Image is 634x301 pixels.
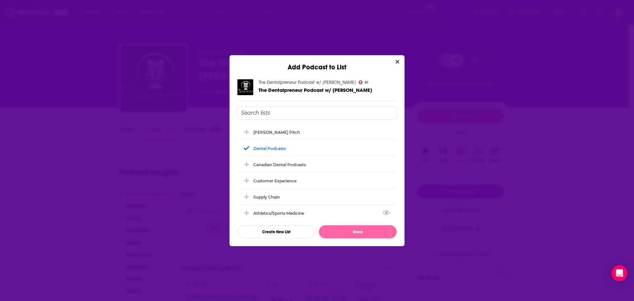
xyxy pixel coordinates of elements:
[237,141,397,156] div: Dental Podcasts
[237,106,397,120] input: Search lists
[237,79,253,95] img: The Dentalpreneur Podcast w/ Dr. Mark Costes
[253,178,297,183] div: Customer Experience
[237,190,397,204] div: Supply Chain
[319,225,397,238] button: Done
[253,162,306,167] div: Canadian Dental Podcasts
[237,206,397,220] div: Athletics/Sports Medicine
[237,225,315,238] button: Create New List
[237,125,397,139] div: Greg A. Pitch
[253,195,280,200] div: Supply Chain
[259,80,356,85] a: The Dentalpreneur Podcast w/ Dr. Mark Costes
[229,55,405,71] div: Add Podcast to List
[237,106,397,238] div: Add Podcast To List
[253,211,308,216] div: Athletics/Sports Medicine
[237,157,397,172] div: Canadian Dental Podcasts
[259,87,372,93] span: The Dentalpreneur Podcast w/ [PERSON_NAME]
[253,146,286,151] div: Dental Podcasts
[359,80,368,84] a: 61
[612,265,627,281] div: Open Intercom Messenger
[365,81,368,84] span: 61
[237,173,397,188] div: Customer Experience
[259,87,372,93] a: The Dentalpreneur Podcast w/ Dr. Mark Costes
[393,58,402,66] button: Close
[253,130,300,135] div: [PERSON_NAME] Pitch
[304,214,308,215] button: View Link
